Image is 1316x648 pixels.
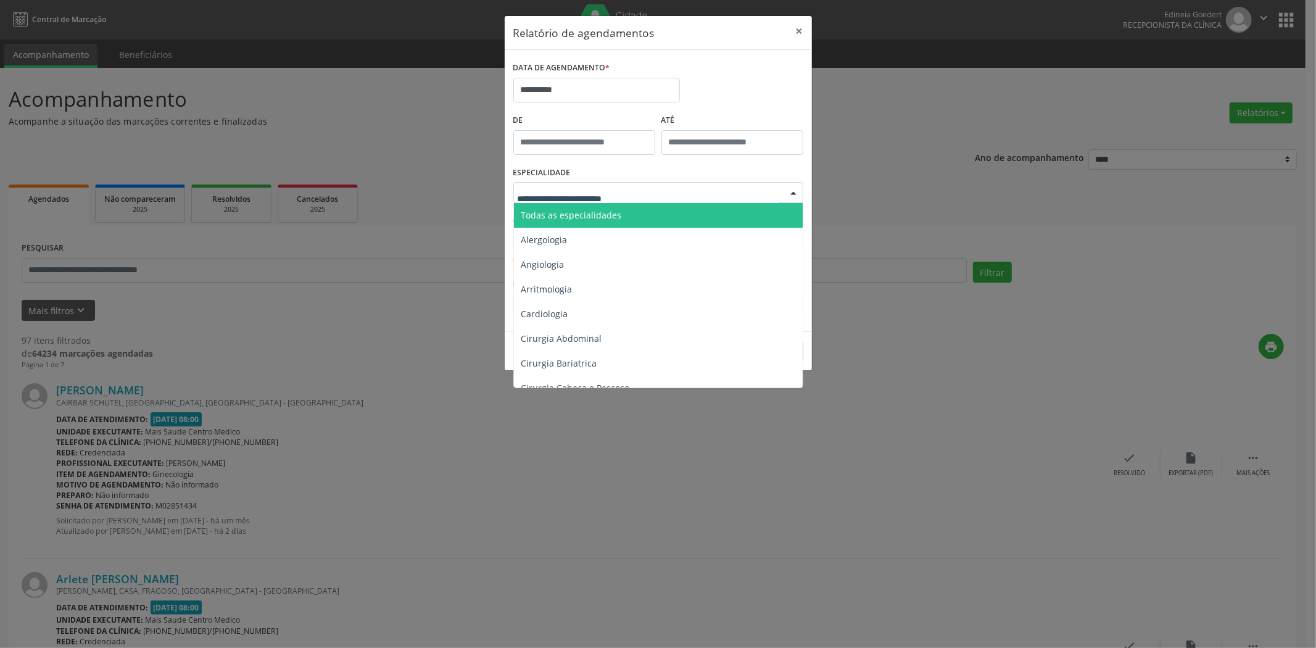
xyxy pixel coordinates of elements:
[521,259,565,270] span: Angiologia
[513,164,571,183] label: ESPECIALIDADE
[521,382,630,394] span: Cirurgia Cabeça e Pescoço
[661,111,803,130] label: ATÉ
[521,209,622,221] span: Todas as especialidades
[521,357,597,369] span: Cirurgia Bariatrica
[513,25,655,41] h5: Relatório de agendamentos
[521,283,573,295] span: Arritmologia
[787,16,812,46] button: Close
[521,308,568,320] span: Cardiologia
[521,234,568,246] span: Alergologia
[513,59,610,78] label: DATA DE AGENDAMENTO
[521,333,602,344] span: Cirurgia Abdominal
[513,111,655,130] label: De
